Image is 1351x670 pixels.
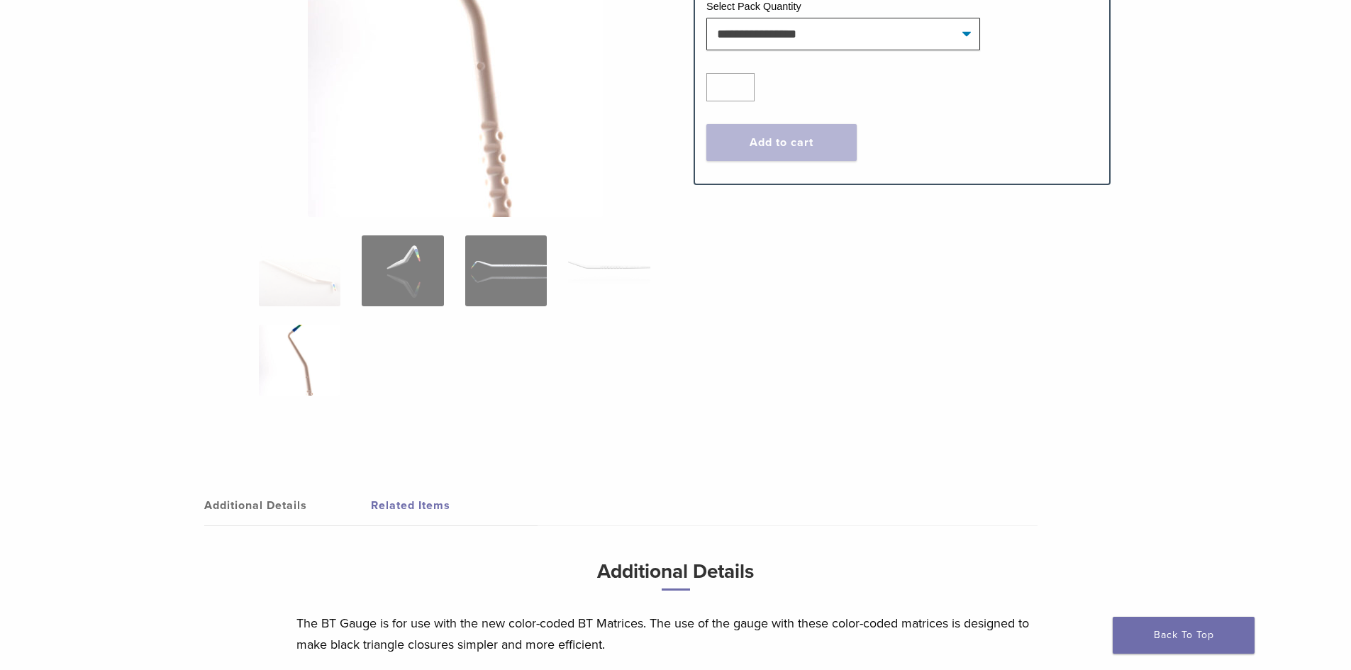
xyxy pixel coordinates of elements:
[465,235,547,306] img: Black Triangle Gauge - Image 3
[296,554,1055,602] h3: Additional Details
[362,235,443,306] img: Black Triangle Gauge - Image 2
[1113,617,1255,654] a: Back To Top
[296,613,1055,655] p: The BT Gauge is for use with the new color-coded BT Matrices. The use of the gauge with these col...
[204,486,371,525] a: Additional Details
[568,235,650,306] img: Black Triangle Gauge - Image 4
[706,124,857,161] button: Add to cart
[706,1,801,12] label: Select Pack Quantity
[371,486,538,525] a: Related Items
[259,325,340,396] img: Black Triangle Gauge - Image 5
[259,235,340,306] img: Black-Triangle-Gauge-1-324x324.jpg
